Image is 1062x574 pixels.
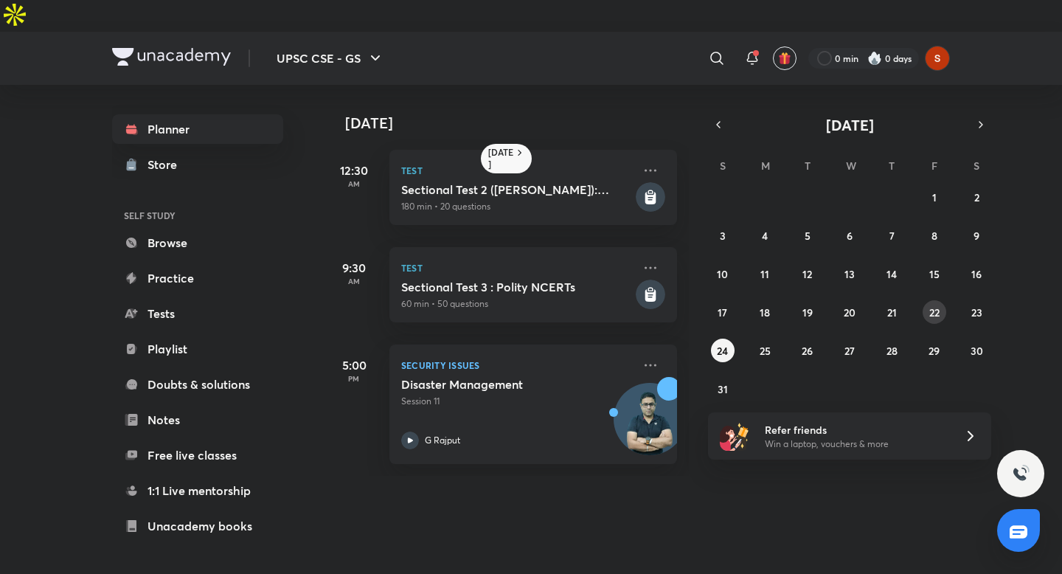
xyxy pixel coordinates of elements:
[974,229,979,243] abbr: August 9, 2025
[729,114,971,135] button: [DATE]
[112,299,283,328] a: Tests
[923,339,946,362] button: August 29, 2025
[711,224,735,247] button: August 3, 2025
[614,391,685,462] img: Avatar
[846,159,856,173] abbr: Wednesday
[965,224,988,247] button: August 9, 2025
[720,421,749,451] img: referral
[805,159,811,173] abbr: Tuesday
[711,300,735,324] button: August 17, 2025
[880,300,903,324] button: August 21, 2025
[324,374,383,383] p: PM
[880,339,903,362] button: August 28, 2025
[805,229,811,243] abbr: August 5, 2025
[847,229,853,243] abbr: August 6, 2025
[324,356,383,374] h5: 5:00
[974,190,979,204] abbr: August 2, 2025
[802,344,813,358] abbr: August 26, 2025
[753,300,777,324] button: August 18, 2025
[923,224,946,247] button: August 8, 2025
[112,150,283,179] a: Store
[778,52,791,65] img: avatar
[401,182,633,197] h5: Sectional Test 2 (GS II): Constitution and Polity + Current Affairs
[401,356,633,374] p: Security Issues
[760,267,769,281] abbr: August 11, 2025
[711,377,735,401] button: August 31, 2025
[844,344,855,358] abbr: August 27, 2025
[965,185,988,209] button: August 2, 2025
[765,438,946,451] p: Win a laptop, vouchers & more
[844,305,855,319] abbr: August 20, 2025
[711,339,735,362] button: August 24, 2025
[796,300,819,324] button: August 19, 2025
[760,344,771,358] abbr: August 25, 2025
[887,305,897,319] abbr: August 21, 2025
[965,300,988,324] button: August 23, 2025
[925,46,950,71] img: shagun ravish
[401,162,633,179] p: Test
[324,162,383,179] h5: 12:30
[112,203,283,228] h6: SELF STUDY
[147,156,186,173] div: Store
[886,267,897,281] abbr: August 14, 2025
[345,114,692,132] h4: [DATE]
[720,229,726,243] abbr: August 3, 2025
[324,277,383,286] p: AM
[711,262,735,286] button: August 10, 2025
[760,305,770,319] abbr: August 18, 2025
[826,115,874,135] span: [DATE]
[762,229,768,243] abbr: August 4, 2025
[112,476,283,505] a: 1:1 Live mentorship
[324,259,383,277] h5: 9:30
[401,200,633,213] p: 180 min • 20 questions
[324,179,383,188] p: AM
[753,224,777,247] button: August 4, 2025
[796,339,819,362] button: August 26, 2025
[112,48,231,69] a: Company Logo
[401,377,585,392] h5: Disaster Management
[718,382,728,396] abbr: August 31, 2025
[838,339,861,362] button: August 27, 2025
[401,395,633,408] p: Session 11
[717,344,728,358] abbr: August 24, 2025
[923,262,946,286] button: August 15, 2025
[931,229,937,243] abbr: August 8, 2025
[112,405,283,435] a: Notes
[971,344,983,358] abbr: August 30, 2025
[112,511,283,541] a: Unacademy books
[932,190,937,204] abbr: August 1, 2025
[1012,465,1030,483] img: ttu
[112,334,283,364] a: Playlist
[886,344,898,358] abbr: August 28, 2025
[268,44,393,73] button: UPSC CSE - GS
[965,262,988,286] button: August 16, 2025
[773,46,796,70] button: avatar
[796,224,819,247] button: August 5, 2025
[838,262,861,286] button: August 13, 2025
[401,297,633,311] p: 60 min • 50 questions
[112,440,283,470] a: Free live classes
[802,267,812,281] abbr: August 12, 2025
[889,159,895,173] abbr: Thursday
[796,262,819,286] button: August 12, 2025
[838,300,861,324] button: August 20, 2025
[753,262,777,286] button: August 11, 2025
[923,185,946,209] button: August 1, 2025
[838,224,861,247] button: August 6, 2025
[929,344,940,358] abbr: August 29, 2025
[112,48,231,66] img: Company Logo
[931,159,937,173] abbr: Friday
[761,159,770,173] abbr: Monday
[718,305,727,319] abbr: August 17, 2025
[971,267,982,281] abbr: August 16, 2025
[923,300,946,324] button: August 22, 2025
[965,339,988,362] button: August 30, 2025
[717,267,728,281] abbr: August 10, 2025
[720,159,726,173] abbr: Sunday
[112,370,283,399] a: Doubts & solutions
[112,263,283,293] a: Practice
[889,229,895,243] abbr: August 7, 2025
[753,339,777,362] button: August 25, 2025
[880,224,903,247] button: August 7, 2025
[974,159,979,173] abbr: Saturday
